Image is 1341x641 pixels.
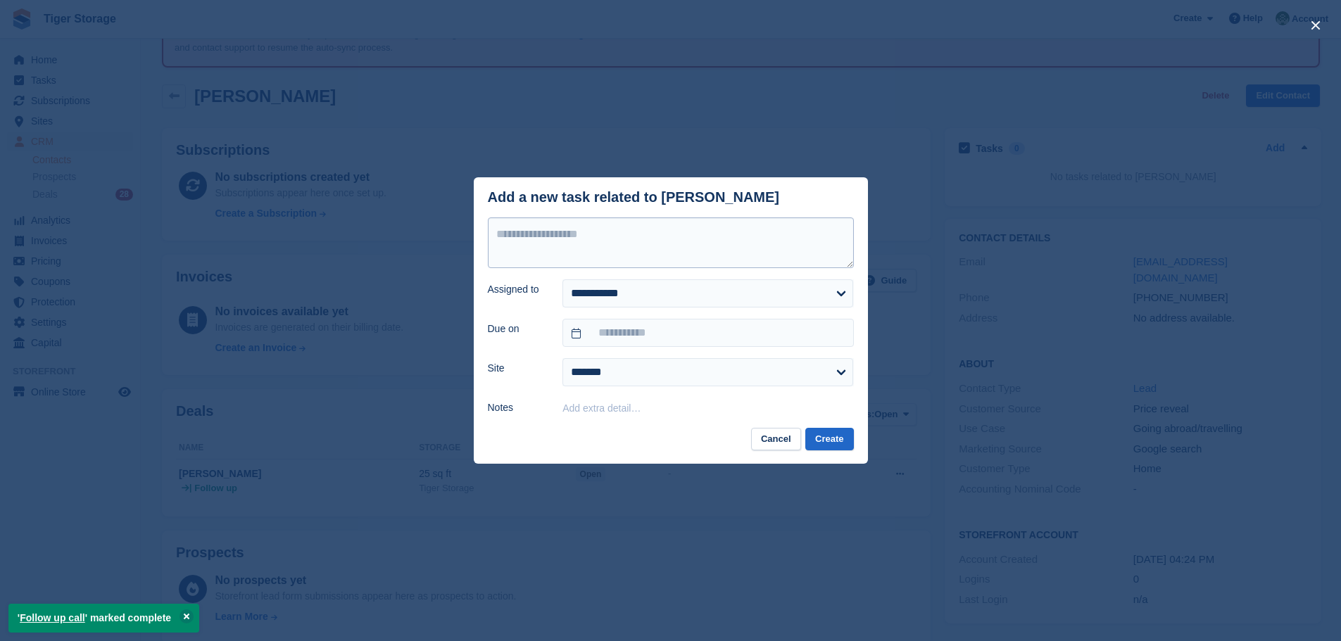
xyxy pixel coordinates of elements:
[751,428,801,451] button: Cancel
[488,189,780,205] div: Add a new task related to [PERSON_NAME]
[1304,14,1327,37] button: close
[488,400,546,415] label: Notes
[488,361,546,376] label: Site
[562,402,641,414] button: Add extra detail…
[8,604,199,633] p: ' ' marked complete
[488,282,546,297] label: Assigned to
[805,428,853,451] button: Create
[20,612,85,623] a: Follow up call
[488,322,546,336] label: Due on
